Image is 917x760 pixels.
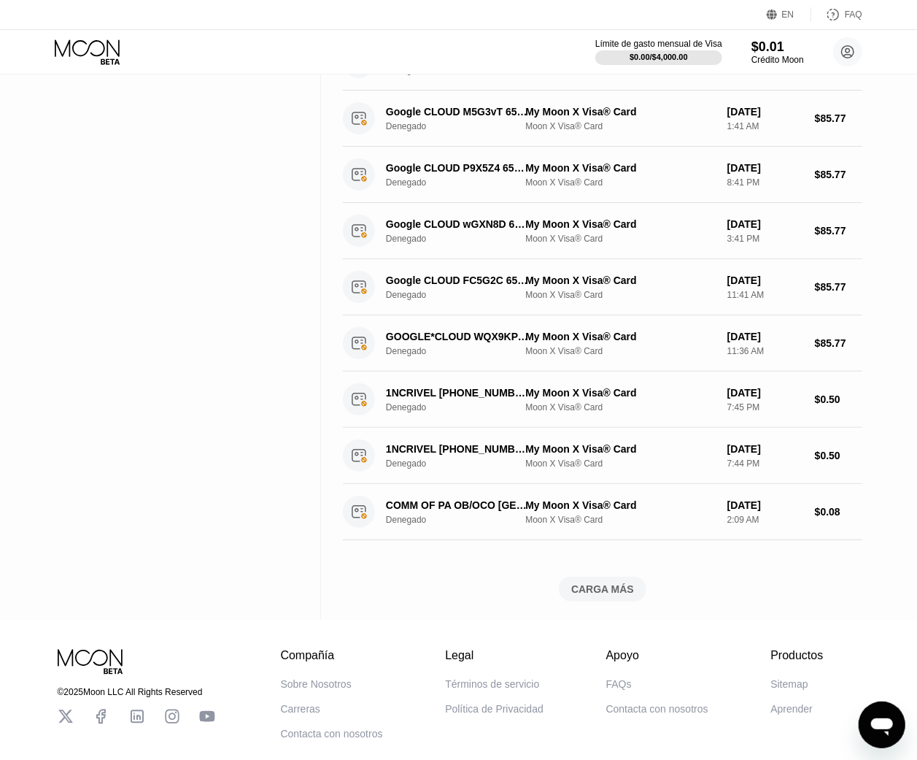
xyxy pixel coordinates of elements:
div: 2:09 AM [727,515,803,525]
div: 7:44 PM [727,458,803,469]
div: $85.77 [815,112,862,124]
div: Sobre Nosotros [281,678,352,690]
div: Moon X Visa® Card [525,234,715,244]
div: GOOGLE*CLOUD WQX9KP [DOMAIN_NAME][URL][GEOGRAPHIC_DATA]DenegadoMy Moon X Visa® CardMoon X Visa® C... [343,315,862,372]
div: FAQs [606,678,632,690]
iframe: Botón para iniciar la ventana de mensajería [859,702,905,748]
div: Moon X Visa® Card [525,515,715,525]
div: Política de Privacidad [445,703,543,715]
div: EN [782,9,794,20]
div: Denegado [386,402,540,412]
div: $0.08 [815,506,862,518]
div: Contacta con nosotros [606,703,708,715]
div: © 2025 Moon LLC All Rights Reserved [58,687,215,697]
div: My Moon X Visa® Card [525,218,715,230]
div: Moon X Visa® Card [525,290,715,300]
div: 1NCRIVEL [PHONE_NUMBER] US [386,443,529,455]
div: Denegado [386,290,540,300]
div: $85.77 [815,169,862,180]
div: My Moon X Visa® Card [525,499,715,511]
div: My Moon X Visa® Card [525,275,715,286]
div: Sitemap [770,678,808,690]
div: 1:41 AM [727,121,803,131]
div: [DATE] [727,443,803,455]
div: Productos [770,649,823,662]
div: $0.01 [751,39,804,55]
div: Términos de servicio [445,678,539,690]
div: 11:41 AM [727,290,803,300]
div: 1NCRIVEL [PHONE_NUMBER] USDenegadoMy Moon X Visa® CardMoon X Visa® Card[DATE]7:45 PM$0.50 [343,372,862,428]
div: My Moon X Visa® Card [525,387,715,399]
div: Moon X Visa® Card [525,177,715,188]
div: Carreras [281,703,320,715]
div: 11:36 AM [727,346,803,356]
div: EN [767,7,811,22]
div: Google CLOUD FC5G2C 650-2530000 US [386,275,529,286]
div: FAQ [811,7,862,22]
div: Crédito Moon [751,55,804,65]
div: Contacta con nosotros [281,728,383,740]
div: [DATE] [727,331,803,342]
div: Google CLOUD FC5G2C 650-2530000 USDenegadoMy Moon X Visa® CardMoon X Visa® Card[DATE]11:41 AM$85.77 [343,259,862,315]
div: [DATE] [727,162,803,174]
div: COMM OF PA OB/OCO [GEOGRAPHIC_DATA] US [386,499,529,511]
div: My Moon X Visa® Card [525,331,715,342]
div: Denegado [386,515,540,525]
div: Google CLOUD M5G3vT 650-2530000 USDenegadoMy Moon X Visa® CardMoon X Visa® Card[DATE]1:41 AM$85.77 [343,91,862,147]
div: $85.77 [815,225,862,237]
div: Google CLOUD wGXN8D 650-2530000 US [386,218,529,230]
div: $85.77 [815,337,862,349]
div: 7:45 PM [727,402,803,412]
div: My Moon X Visa® Card [525,106,715,118]
div: $0.50 [815,450,862,461]
div: [DATE] [727,218,803,230]
div: [DATE] [727,387,803,399]
div: Aprender [770,703,813,715]
div: Google CLOUD P9X5Z4 650-2530000 USDenegadoMy Moon X Visa® CardMoon X Visa® Card[DATE]8:41 PM$85.77 [343,147,862,203]
div: My Moon X Visa® Card [525,443,715,455]
div: My Moon X Visa® Card [525,162,715,174]
div: GOOGLE*CLOUD WQX9KP [DOMAIN_NAME][URL][GEOGRAPHIC_DATA] [386,331,529,342]
div: [DATE] [727,275,803,286]
div: Límite de gasto mensual de Visa$0.00/$4,000.00 [595,39,722,65]
div: 1NCRIVEL [PHONE_NUMBER] US [386,387,529,399]
div: $0.01Crédito Moon [751,39,804,65]
div: FAQ [845,9,862,20]
div: Apoyo [606,649,708,662]
div: Denegado [386,346,540,356]
div: $85.77 [815,281,862,293]
div: 8:41 PM [727,177,803,188]
div: Denegado [386,121,540,131]
div: CARGA MÁS [343,577,862,602]
div: 1NCRIVEL [PHONE_NUMBER] USDenegadoMy Moon X Visa® CardMoon X Visa® Card[DATE]7:44 PM$0.50 [343,428,862,484]
div: Google CLOUD wGXN8D 650-2530000 USDenegadoMy Moon X Visa® CardMoon X Visa® Card[DATE]3:41 PM$85.77 [343,203,862,259]
div: [DATE] [727,499,803,511]
div: Moon X Visa® Card [525,402,715,412]
div: Denegado [386,458,540,469]
div: [DATE] [727,106,803,118]
div: Moon X Visa® Card [525,346,715,356]
div: Moon X Visa® Card [525,121,715,131]
div: Legal [445,649,543,662]
div: Compañía [281,649,383,662]
div: Google CLOUD P9X5Z4 650-2530000 US [386,162,529,174]
div: $0.00 / $4,000.00 [630,53,688,61]
div: Google CLOUD M5G3vT 650-2530000 US [386,106,529,118]
div: CARGA MÁS [571,583,634,596]
div: Moon X Visa® Card [525,458,715,469]
div: Límite de gasto mensual de Visa [595,39,722,49]
div: Denegado [386,234,540,244]
div: Denegado [386,177,540,188]
div: 3:41 PM [727,234,803,244]
div: COMM OF PA OB/OCO [GEOGRAPHIC_DATA] USDenegadoMy Moon X Visa® CardMoon X Visa® Card[DATE]2:09 AM$... [343,484,862,540]
div: $0.50 [815,394,862,405]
